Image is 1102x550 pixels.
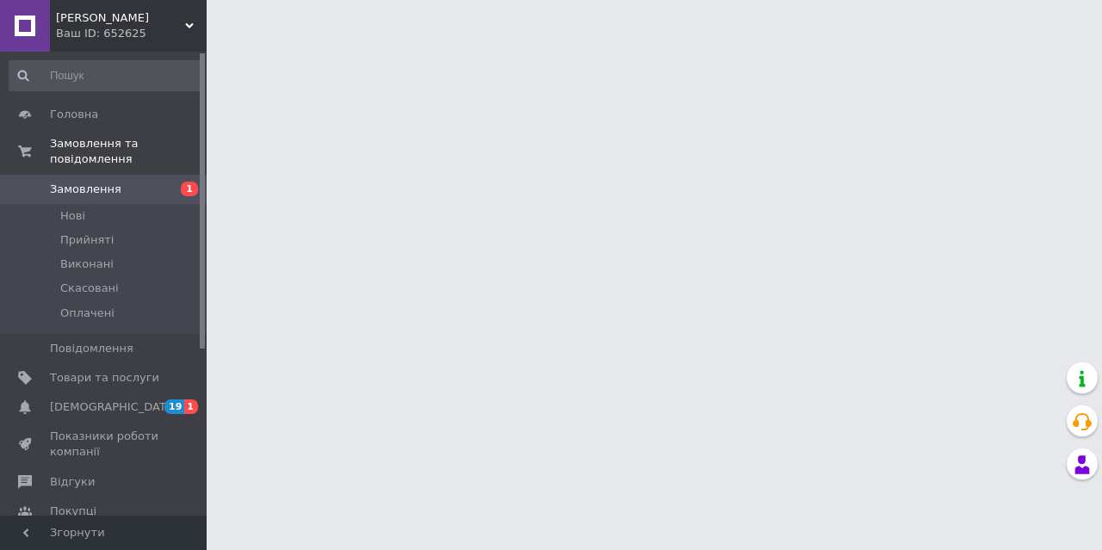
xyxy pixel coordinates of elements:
[50,429,159,460] span: Показники роботи компанії
[50,107,98,122] span: Головна
[60,256,114,272] span: Виконані
[50,399,177,415] span: [DEMOGRAPHIC_DATA]
[60,306,115,321] span: Оплачені
[9,60,203,91] input: Пошук
[50,370,159,386] span: Товари та послуги
[164,399,184,414] span: 19
[50,504,96,519] span: Покупці
[50,341,133,356] span: Повідомлення
[60,232,114,248] span: Прийняті
[60,208,85,224] span: Нові
[184,399,198,414] span: 1
[50,474,95,490] span: Відгуки
[56,26,207,41] div: Ваш ID: 652625
[56,10,185,26] span: ФОП Хомчук Наталія Михайлівна
[50,136,207,167] span: Замовлення та повідомлення
[60,281,119,296] span: Скасовані
[50,182,121,197] span: Замовлення
[181,182,198,196] span: 1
